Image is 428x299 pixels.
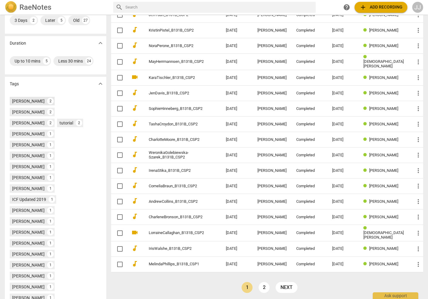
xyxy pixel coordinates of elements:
[131,260,138,267] span: audiotrack
[332,59,354,64] div: [DATE]
[12,262,45,268] div: [PERSON_NAME]
[415,27,422,34] span: more_vert
[28,70,56,75] span: Clip a screenshot
[363,168,369,173] span: Review status: completed
[412,2,423,13] button: JJ
[415,261,422,268] span: more_vert
[12,153,45,159] div: [PERSON_NAME]
[257,13,287,17] div: [PERSON_NAME]
[359,4,403,11] span: Add recording
[363,55,369,59] span: Review status: completed
[131,197,138,205] span: audiotrack
[369,246,398,251] span: [PERSON_NAME]
[12,284,45,290] div: [PERSON_NAME]
[257,107,287,111] div: [PERSON_NAME]
[296,44,322,48] div: Completed
[28,41,55,46] span: Clip a bookmark
[332,153,354,158] div: [DATE]
[149,44,204,48] a: NoraPerone_B131B_CSP2
[131,73,138,81] span: videocam
[10,40,26,46] p: Duration
[47,131,54,137] div: 1
[221,86,253,101] td: [DATE]
[12,218,45,224] div: [PERSON_NAME]
[15,17,27,23] div: 3 Days
[332,13,354,17] div: [DATE]
[332,184,354,189] div: [DATE]
[363,137,369,142] span: Review status: completed
[257,122,287,127] div: [PERSON_NAME]
[296,153,322,158] div: Completed
[47,152,54,159] div: 1
[276,282,297,293] a: next
[296,184,322,189] div: Completed
[15,260,110,266] div: Destination
[369,184,398,188] span: [PERSON_NAME]
[149,138,204,142] a: CharlotteMoore_B131B_CSP2
[47,163,54,170] div: 1
[343,4,350,11] span: help
[296,122,322,127] div: Completed
[359,4,367,11] span: add
[369,122,398,126] span: [PERSON_NAME]
[15,26,113,39] input: Untitled
[149,168,204,173] a: IrenaStika_B131B_CSP2
[221,257,253,272] td: [DATE]
[47,98,54,104] div: 2
[43,57,50,65] div: 5
[296,246,322,251] div: Completed
[363,246,369,251] span: Review status: completed
[296,28,322,33] div: Completed
[73,17,80,23] div: Old
[49,196,55,203] div: 1
[257,246,287,251] div: [PERSON_NAME]
[116,4,123,11] span: search
[221,225,253,241] td: [DATE]
[415,42,422,49] span: more_vert
[12,196,46,202] div: ICF Updated 2019
[257,231,287,235] div: [PERSON_NAME]
[18,39,111,48] button: Clip a bookmark
[30,17,37,24] div: 2
[12,251,45,257] div: [PERSON_NAME]
[149,151,204,160] a: WeronikaGolebiewska-Szarek_B131B_CSP2
[369,215,398,219] span: [PERSON_NAME]
[47,262,54,268] div: 1
[363,91,369,95] span: Review status: completed
[332,138,354,142] div: [DATE]
[12,185,45,192] div: [PERSON_NAME]
[363,226,369,230] span: Review status: completed
[257,138,287,142] div: [PERSON_NAME]
[257,153,287,158] div: [PERSON_NAME]
[257,44,287,48] div: [PERSON_NAME]
[369,168,398,173] span: [PERSON_NAME]
[363,122,369,126] span: Review status: completed
[257,199,287,204] div: [PERSON_NAME]
[47,218,54,225] div: 1
[131,151,138,158] span: audiotrack
[149,231,204,235] a: LorraineCallaghan_B131B_CSP2
[29,8,40,13] span: xTiles
[332,76,354,80] div: [DATE]
[12,207,45,213] div: [PERSON_NAME]
[369,199,398,204] span: [PERSON_NAME]
[47,174,54,181] div: 1
[131,182,138,189] span: audiotrack
[10,81,19,87] p: Tags
[415,11,422,19] span: more_vert
[12,240,45,246] div: [PERSON_NAME]
[415,151,422,159] span: more_vert
[332,91,354,96] div: [DATE]
[415,213,422,221] span: more_vert
[415,105,422,112] span: more_vert
[131,89,138,96] span: audiotrack
[355,2,407,13] button: Upload
[221,148,253,163] td: [DATE]
[28,60,47,65] span: Clip a block
[149,184,204,189] a: CorneliaBraun_B131B_CSP2
[415,136,422,143] span: more_vert
[257,91,287,96] div: [PERSON_NAME]
[415,121,422,128] span: more_vert
[341,2,352,13] a: Help
[332,168,354,173] div: [DATE]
